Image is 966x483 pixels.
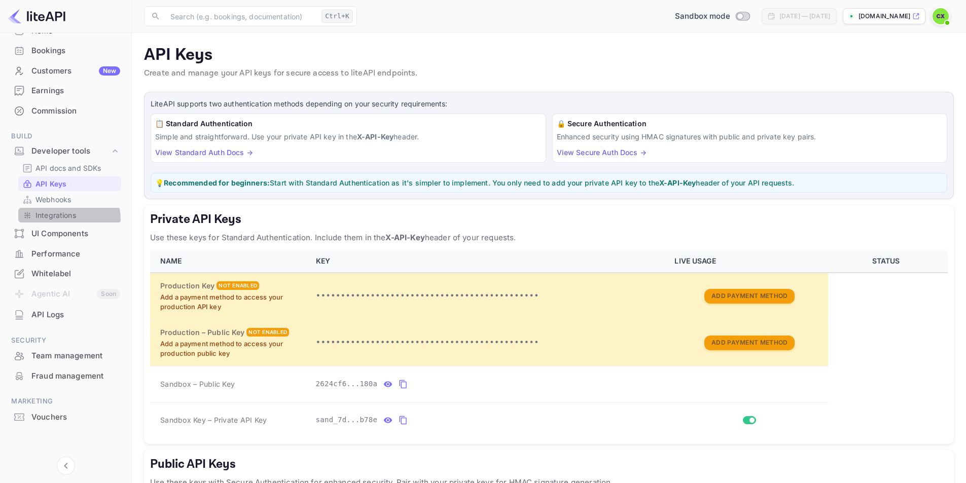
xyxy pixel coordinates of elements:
[6,81,125,101] div: Earnings
[779,12,830,21] div: [DATE] — [DATE]
[150,250,948,438] table: private api keys table
[22,178,117,189] a: API Keys
[659,178,696,187] strong: X-API-Key
[6,61,125,80] a: CustomersNew
[6,346,125,365] a: Team management
[6,101,125,120] a: Commission
[99,66,120,76] div: New
[6,244,125,263] a: Performance
[704,291,795,300] a: Add Payment Method
[31,65,120,77] div: Customers
[164,178,270,187] strong: Recommended for beginners:
[31,309,120,321] div: API Logs
[18,208,121,222] div: Integrations
[22,210,117,220] a: Integrations
[160,339,304,359] p: Add a payment method to access your production public key
[321,10,353,23] div: Ctrl+K
[6,264,125,284] div: Whitelabel
[160,416,267,424] span: Sandbox Key – Private API Key
[22,194,117,205] a: Webhooks
[150,250,310,273] th: NAME
[31,105,120,117] div: Commission
[668,250,828,273] th: LIVE USAGE
[8,8,65,24] img: LiteAPI logo
[6,396,125,407] span: Marketing
[6,305,125,324] a: API Logs
[6,131,125,142] span: Build
[704,336,795,350] button: Add Payment Method
[18,161,121,175] div: API docs and SDKs
[6,41,125,60] a: Bookings
[316,290,663,302] p: •••••••••••••••••••••••••••••••••••••••••••••
[31,85,120,97] div: Earnings
[160,379,235,389] span: Sandbox – Public Key
[828,250,948,273] th: STATUS
[35,163,101,173] p: API docs and SDKs
[150,232,948,244] p: Use these keys for Standard Authentication. Include them in the header of your requests.
[557,118,943,129] h6: 🔒 Secure Authentication
[150,456,948,472] h5: Public API Keys
[6,21,125,40] a: Home
[6,81,125,100] a: Earnings
[160,280,214,291] h6: Production Key
[557,148,647,157] a: View Secure Auth Docs →
[150,211,948,228] h5: Private API Keys
[316,415,378,425] span: sand_7d...b78e
[858,12,910,21] p: [DOMAIN_NAME]
[6,407,125,427] div: Vouchers
[316,337,663,349] p: •••••••••••••••••••••••••••••••••••••••••••••
[144,45,954,65] p: API Keys
[31,350,120,362] div: Team management
[164,6,317,26] input: Search (e.g. bookings, documentation)
[6,407,125,426] a: Vouchers
[35,210,76,220] p: Integrations
[160,327,244,338] h6: Production – Public Key
[6,224,125,244] div: UI Components
[31,370,120,382] div: Fraud management
[217,281,259,290] div: Not enabled
[31,228,120,240] div: UI Components
[6,264,125,283] a: Whitelabel
[144,67,954,80] p: Create and manage your API keys for secure access to liteAPI endpoints.
[6,101,125,121] div: Commission
[671,11,754,22] div: Switch to Production mode
[18,176,121,191] div: API Keys
[6,346,125,366] div: Team management
[704,338,795,346] a: Add Payment Method
[155,177,943,188] p: 💡 Start with Standard Authentication as it's simpler to implement. You only need to add your priv...
[155,131,542,142] p: Simple and straightforward. Use your private API key in the header.
[6,41,125,61] div: Bookings
[675,11,730,22] span: Sandbox mode
[31,45,120,57] div: Bookings
[6,142,125,160] div: Developer tools
[357,132,393,141] strong: X-API-Key
[6,224,125,243] a: UI Components
[35,178,66,189] p: API Keys
[6,366,125,385] a: Fraud management
[151,98,947,109] p: LiteAPI supports two authentication methods depending on your security requirements:
[704,289,795,304] button: Add Payment Method
[6,61,125,81] div: CustomersNew
[933,8,949,24] img: Construct X
[6,366,125,386] div: Fraud management
[557,131,943,142] p: Enhanced security using HMAC signatures with public and private key pairs.
[22,163,117,173] a: API docs and SDKs
[6,244,125,264] div: Performance
[18,192,121,207] div: Webhooks
[155,118,542,129] h6: 📋 Standard Authentication
[246,328,289,337] div: Not enabled
[160,292,304,312] p: Add a payment method to access your production API key
[31,145,110,157] div: Developer tools
[6,305,125,325] div: API Logs
[31,268,120,280] div: Whitelabel
[155,148,253,157] a: View Standard Auth Docs →
[31,248,120,260] div: Performance
[310,250,669,273] th: KEY
[6,335,125,346] span: Security
[35,194,71,205] p: Webhooks
[385,233,424,242] strong: X-API-Key
[31,412,120,423] div: Vouchers
[57,457,75,475] button: Collapse navigation
[316,379,378,389] span: 2624cf6...180a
